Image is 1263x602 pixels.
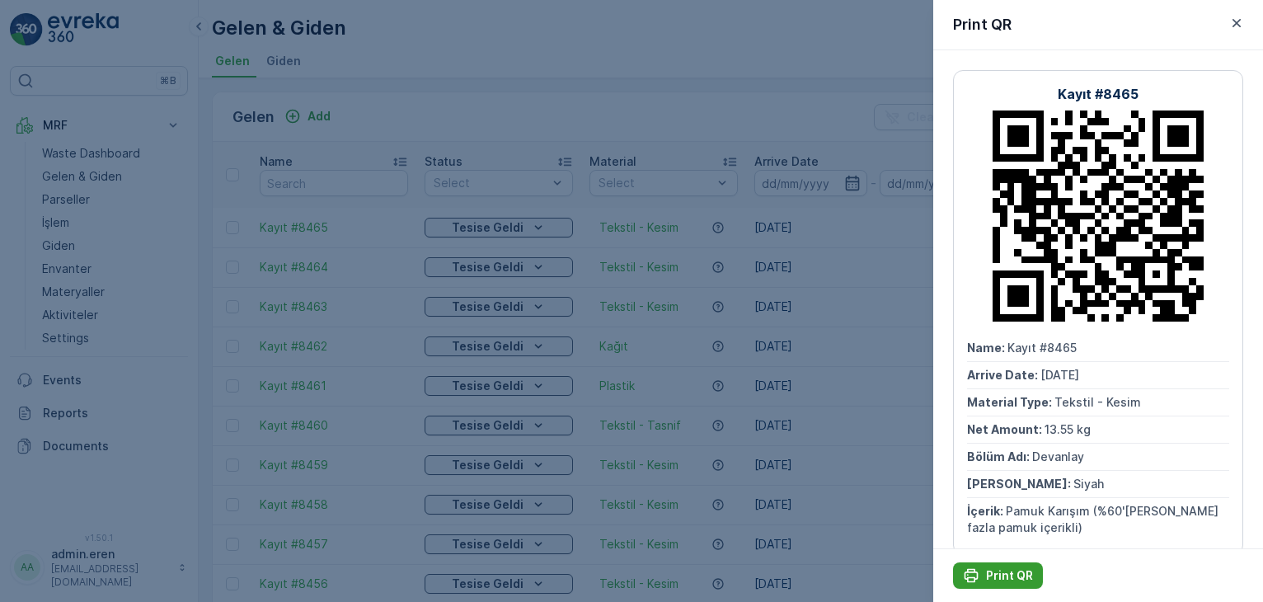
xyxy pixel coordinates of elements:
[1073,477,1104,491] span: Siyah
[589,14,671,34] p: Kayıt #8464
[967,368,1040,382] span: Arrive Date :
[967,477,1073,491] span: [PERSON_NAME] :
[967,395,1054,409] span: Material Type :
[92,352,142,366] span: 22.87 kg
[54,270,125,285] span: Kayıt #8464
[1058,84,1139,104] p: Kayıt #8465
[967,341,1007,355] span: Name :
[1045,422,1091,436] span: 13.55 kg
[14,270,54,285] span: Name :
[986,567,1033,584] p: Print QR
[967,449,1032,463] span: Bölüm Adı :
[967,504,1006,518] span: İçerik :
[1040,368,1079,382] span: [DATE]
[120,407,193,421] span: Karışık/Diğer
[14,379,79,393] span: Bölüm Adı :
[967,422,1045,436] span: Net Amount :
[53,434,384,448] span: Pamuk Karışım (%60'[PERSON_NAME] fazla pamuk içerikli)
[14,407,120,421] span: [PERSON_NAME] :
[14,325,101,339] span: Material Type :
[14,298,87,312] span: Arrive Date :
[1054,395,1141,409] span: Tekstil - Kesim
[1032,449,1084,463] span: Devanlay
[14,434,53,448] span: İçerik :
[101,325,188,339] span: Tekstil - Kesim
[953,562,1043,589] button: Print QR
[14,352,92,366] span: Net Amount :
[1007,341,1077,355] span: Kayıt #8465
[967,504,1222,534] span: Pamuk Karışım (%60'[PERSON_NAME] fazla pamuk içerikli)
[79,379,131,393] span: Devanlay
[87,298,126,312] span: [DATE]
[953,13,1012,36] p: Print QR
